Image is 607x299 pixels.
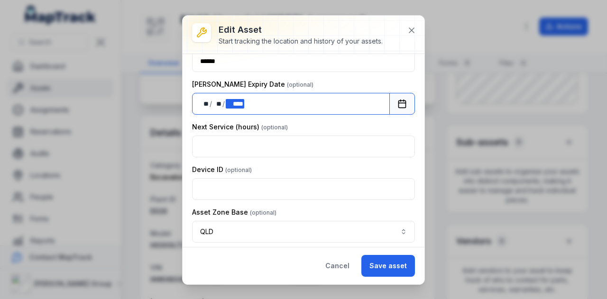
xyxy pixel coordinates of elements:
button: Cancel [317,255,358,277]
button: QLD [192,221,415,243]
label: Asset Zone Base [192,208,276,217]
button: Calendar [389,93,415,115]
div: day, [200,99,210,109]
button: Save asset [361,255,415,277]
div: / [210,99,213,109]
div: year, [226,99,244,109]
label: Next Service (hours) [192,122,288,132]
div: month, [213,99,222,109]
label: Device ID [192,165,252,174]
h3: Edit asset [219,23,383,36]
div: Start tracking the location and history of your assets. [219,36,383,46]
div: / [222,99,226,109]
label: [PERSON_NAME] Expiry Date [192,80,313,89]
